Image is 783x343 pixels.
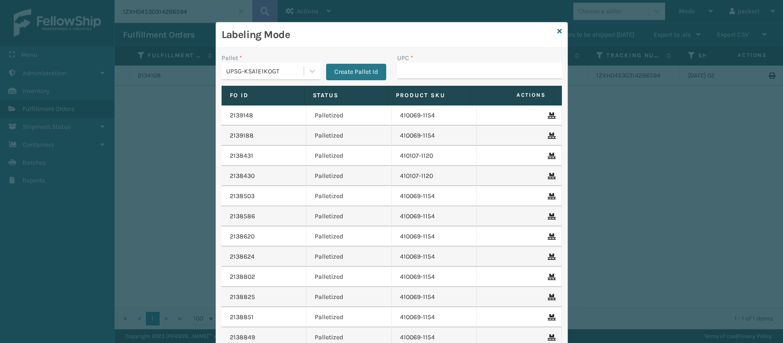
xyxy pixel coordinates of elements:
[230,252,255,261] a: 2138624
[392,105,477,126] td: 410069-1154
[548,173,553,179] i: Remove From Pallet
[222,28,554,42] h3: Labeling Mode
[230,333,255,342] a: 2138849
[548,254,553,260] i: Remove From Pallet
[548,213,553,220] i: Remove From Pallet
[306,105,392,126] td: Palletized
[230,151,253,160] a: 2138431
[306,126,392,146] td: Palletized
[392,287,477,307] td: 410069-1154
[548,294,553,300] i: Remove From Pallet
[473,88,551,103] span: Actions
[548,274,553,280] i: Remove From Pallet
[306,287,392,307] td: Palletized
[326,64,386,80] button: Create Pallet Id
[306,307,392,327] td: Palletized
[392,227,477,247] td: 410069-1154
[392,267,477,287] td: 410069-1154
[306,247,392,267] td: Palletized
[306,206,392,227] td: Palletized
[230,293,255,302] a: 2138825
[306,267,392,287] td: Palletized
[306,166,392,186] td: Palletized
[548,133,553,139] i: Remove From Pallet
[548,112,553,119] i: Remove From Pallet
[548,153,553,159] i: Remove From Pallet
[313,91,379,100] label: Status
[230,212,255,221] a: 2138586
[396,91,462,100] label: Product SKU
[230,192,255,201] a: 2138503
[392,307,477,327] td: 410069-1154
[392,206,477,227] td: 410069-1154
[392,186,477,206] td: 410069-1154
[392,247,477,267] td: 410069-1154
[306,227,392,247] td: Palletized
[226,66,305,76] div: UPSG-KSA1E1KOGT
[392,166,477,186] td: 410107-1120
[548,334,553,341] i: Remove From Pallet
[230,91,296,100] label: Fo Id
[392,126,477,146] td: 410069-1154
[397,53,413,63] label: UPC
[548,233,553,240] i: Remove From Pallet
[392,146,477,166] td: 410107-1120
[306,146,392,166] td: Palletized
[230,272,255,282] a: 2138802
[230,131,254,140] a: 2139188
[230,111,253,120] a: 2139148
[548,314,553,321] i: Remove From Pallet
[230,313,254,322] a: 2138851
[306,186,392,206] td: Palletized
[222,53,242,63] label: Pallet
[548,193,553,199] i: Remove From Pallet
[230,232,255,241] a: 2138620
[230,171,255,181] a: 2138430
